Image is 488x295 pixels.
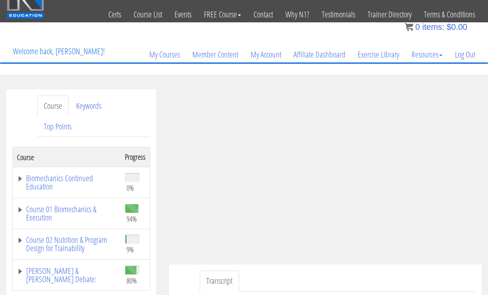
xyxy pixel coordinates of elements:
span: items: [422,22,444,31]
a: Affiliate Dashboard [287,35,352,74]
a: Exercise Library [352,35,405,74]
a: Keywords [69,96,108,117]
a: My Courses [143,35,186,74]
span: 0 [415,22,420,31]
a: Member Content [186,35,244,74]
a: 0 items: $0.00 [405,22,467,31]
a: Biomechanics Continued Education [17,174,117,191]
img: icon11.png [405,23,413,31]
bdi: 0.00 [447,22,467,31]
span: 94% [127,214,137,223]
p: Welcome back, [PERSON_NAME]! [7,35,111,68]
a: My Account [244,35,287,74]
th: Progress [121,147,150,167]
span: 9% [127,245,134,254]
a: Resources [405,35,449,74]
th: Course [13,147,121,167]
a: Top Points [37,116,78,137]
a: Transcript [200,271,239,292]
span: 80% [127,276,137,285]
a: Course 01 Biomechanics & Execution [17,205,117,222]
a: Log Out [449,35,481,74]
a: Course [37,96,69,117]
span: 0% [127,183,134,192]
a: [PERSON_NAME] & [PERSON_NAME] Debate: [17,267,117,283]
a: Course 02 Nutrition & Program Design for Trainability [17,236,117,252]
span: $ [447,22,451,31]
